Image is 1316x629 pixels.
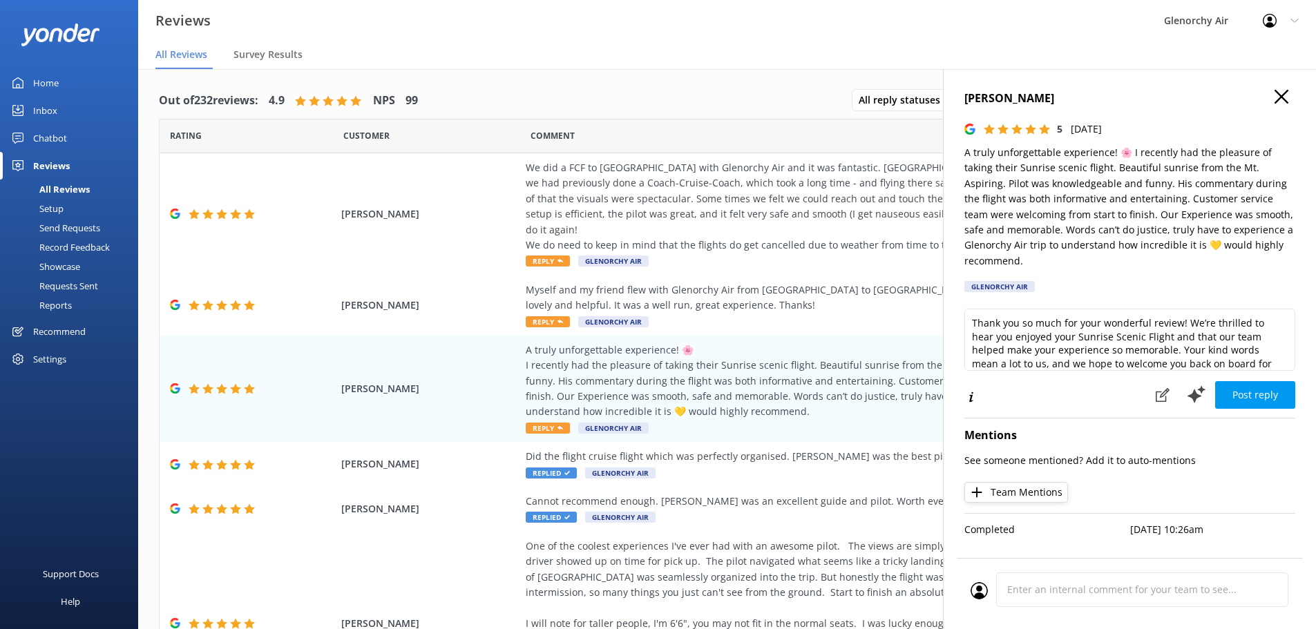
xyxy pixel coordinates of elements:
[8,238,110,257] div: Record Feedback
[343,129,390,142] span: Date
[8,257,80,276] div: Showcase
[33,152,70,180] div: Reviews
[8,276,138,296] a: Requests Sent
[526,282,1154,313] div: Myself and my friend flew with Glenorchy Air from [GEOGRAPHIC_DATA] to [GEOGRAPHIC_DATA] Sounds a...
[578,316,649,327] span: Glenorchy Air
[8,257,138,276] a: Showcase
[964,281,1035,292] div: Glenorchy Air
[341,501,519,516] span: [PERSON_NAME]
[1057,122,1062,135] span: 5
[8,276,98,296] div: Requests Sent
[269,92,285,110] h4: 4.9
[964,482,1068,503] button: Team Mentions
[341,381,519,396] span: [PERSON_NAME]
[526,494,1154,509] div: Cannot recommend enough. [PERSON_NAME] was an excellent guide and pilot. Worth every [PERSON_NAME].
[170,129,202,142] span: Date
[971,582,988,599] img: user_profile.svg
[964,522,1130,537] p: Completed
[8,218,138,238] a: Send Requests
[8,296,138,315] a: Reports
[341,206,519,222] span: [PERSON_NAME]
[341,298,519,313] span: [PERSON_NAME]
[585,467,656,478] span: Glenorchy Air
[964,145,1295,269] p: A truly unforgettable experience! 🌸 I recently had the pleasure of taking their Sunrise scenic fl...
[233,48,303,61] span: Survey Results
[373,92,395,110] h4: NPS
[8,238,138,257] a: Record Feedback
[43,560,99,588] div: Support Docs
[159,92,258,110] h4: Out of 232 reviews:
[578,255,649,267] span: Glenorchy Air
[8,296,72,315] div: Reports
[341,456,519,472] span: [PERSON_NAME]
[531,129,575,142] span: Question
[1071,122,1102,137] p: [DATE]
[8,218,100,238] div: Send Requests
[8,199,64,218] div: Setup
[526,255,570,267] span: Reply
[526,342,1154,420] div: A truly unforgettable experience! 🌸 I recently had the pleasure of taking their Sunrise scenic fl...
[578,423,649,434] span: Glenorchy Air
[33,97,57,124] div: Inbox
[585,512,656,523] span: Glenorchy Air
[964,453,1295,468] p: See someone mentioned? Add it to auto-mentions
[8,180,138,199] a: All Reviews
[155,10,211,32] h3: Reviews
[526,467,577,478] span: Replied
[526,423,570,434] span: Reply
[33,345,66,373] div: Settings
[406,92,418,110] h4: 99
[33,69,59,97] div: Home
[526,449,1154,464] div: Did the flight cruise flight which was perfectly organised. [PERSON_NAME] was the best pilot!!
[526,316,570,327] span: Reply
[21,23,100,46] img: yonder-white-logo.png
[859,93,948,108] span: All reply statuses
[155,48,207,61] span: All Reviews
[964,427,1295,445] h4: Mentions
[61,588,80,615] div: Help
[1215,381,1295,409] button: Post reply
[8,199,138,218] a: Setup
[33,124,67,152] div: Chatbot
[33,318,86,345] div: Recommend
[1275,90,1288,105] button: Close
[8,180,90,199] div: All Reviews
[526,160,1154,253] div: We did a FCF to [GEOGRAPHIC_DATA] with Glenorchy Air and it was fantastic. [GEOGRAPHIC_DATA] is a...
[964,90,1295,108] h4: [PERSON_NAME]
[526,512,577,523] span: Replied
[964,309,1295,371] textarea: Thank you so much for your wonderful review! We’re thrilled to hear you enjoyed your Sunrise Scen...
[1130,522,1296,537] p: [DATE] 10:26am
